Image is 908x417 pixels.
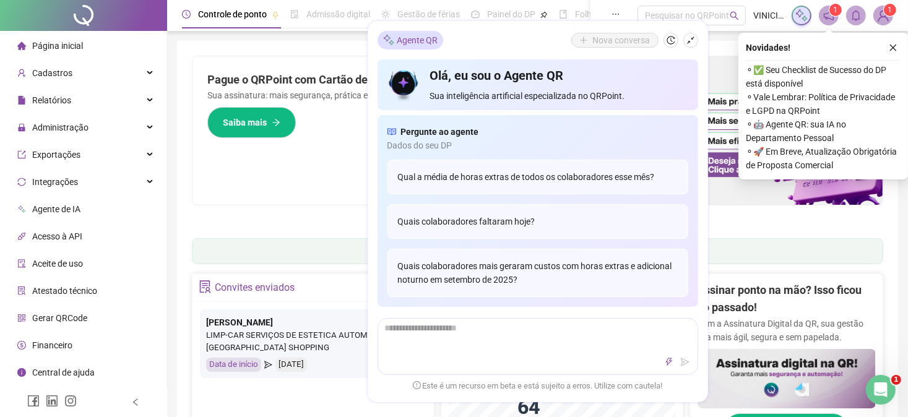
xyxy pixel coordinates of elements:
[383,33,395,46] img: sparkle-icon.fc2bf0ac1784a2077858766a79e2daf3.svg
[17,286,26,295] span: solution
[207,107,296,138] button: Saiba mais
[850,10,862,21] span: bell
[17,41,26,50] span: home
[207,88,523,102] p: Sua assinatura: mais segurança, prática e sem preocupações com boletos!
[746,118,901,145] span: ⚬ 🤖 Agente QR: sua IA no Departamento Pessoal
[746,90,901,118] span: ⚬ Vale Lembrar: Política de Privacidade e LGPD na QRPoint
[430,67,688,84] h4: Olá, eu sou o Agente QR
[264,358,272,372] span: send
[397,9,460,19] span: Gestão de férias
[17,178,26,186] span: sync
[823,10,834,21] span: notification
[32,177,78,187] span: Integrações
[32,340,72,350] span: Financeiro
[206,329,420,355] div: LIMP-CAR SERVIÇOS DE ESTETICA AUTOMOTIVA - [GEOGRAPHIC_DATA] SHOPPING
[199,280,212,293] span: solution
[746,145,901,172] span: ⚬ 🚀 Em Breve, Atualização Obrigatória de Proposta Comercial
[32,95,71,105] span: Relatórios
[387,160,688,194] div: Qual a média de horas extras de todos os colaboradores esse mês?
[678,355,693,369] button: send
[207,71,523,88] h2: Pague o QRPoint com Cartão de Crédito
[891,375,901,385] span: 1
[889,43,897,52] span: close
[746,41,790,54] span: Novidades !
[131,398,140,406] span: left
[17,150,26,159] span: export
[272,11,279,19] span: pushpin
[206,316,420,329] div: [PERSON_NAME]
[306,9,370,19] span: Admissão digital
[17,341,26,350] span: dollar
[698,349,876,408] img: banner%2F02c71560-61a6-44d4-94b9-c8ab97240462.png
[182,10,191,19] span: clock-circle
[698,317,876,344] p: Com a Assinatura Digital da QR, sua gestão fica mais ágil, segura e sem papelada.
[17,259,26,268] span: audit
[17,314,26,322] span: qrcode
[387,139,688,152] span: Dados do seu DP
[32,150,80,160] span: Exportações
[32,68,72,78] span: Cadastros
[215,277,295,298] div: Convites enviados
[430,89,688,103] span: Sua inteligência artificial especializada no QRPoint.
[27,395,40,407] span: facebook
[275,358,307,372] div: [DATE]
[17,368,26,377] span: info-circle
[538,56,883,205] img: banner%2F096dab35-e1a4-4d07-87c2-cf089f3812bf.png
[753,9,784,22] span: VINICIUS
[32,286,97,296] span: Atestado técnico
[413,381,421,389] span: exclamation-circle
[32,368,95,377] span: Central de ajuda
[829,4,842,16] sup: 1
[665,358,673,366] span: thunderbolt
[888,6,893,14] span: 1
[198,9,267,19] span: Controle de ponto
[413,380,663,392] span: Este é um recurso em beta e está sujeito a erros. Utilize com cautela!
[834,6,838,14] span: 1
[64,395,77,407] span: instagram
[387,204,688,239] div: Quais colaboradores faltaram hoje?
[206,358,261,372] div: Data de início
[381,10,390,19] span: sun
[32,204,80,214] span: Agente de IA
[571,33,659,48] button: Nova conversa
[866,375,896,405] iframe: Intercom live chat
[730,11,739,20] span: search
[290,10,299,19] span: file-done
[387,249,688,297] div: Quais colaboradores mais geraram custos com horas extras e adicional noturno em setembro de 2025?
[612,10,620,19] span: ellipsis
[32,259,83,269] span: Aceite de uso
[471,10,480,19] span: dashboard
[46,395,58,407] span: linkedin
[17,96,26,105] span: file
[223,116,267,129] span: Saiba mais
[698,282,876,317] h2: Assinar ponto na mão? Isso ficou no passado!
[32,231,82,241] span: Acesso à API
[667,36,675,45] span: history
[746,63,901,90] span: ⚬ ✅ Seu Checklist de Sucesso do DP está disponível
[17,232,26,241] span: api
[32,313,87,323] span: Gerar QRCode
[874,6,893,25] img: 59819
[387,125,396,139] span: read
[32,123,89,132] span: Administração
[378,31,443,49] div: Agente QR
[401,125,479,139] span: Pergunte ao agente
[32,41,83,51] span: Página inicial
[559,10,568,19] span: book
[387,67,420,103] img: icon
[884,4,896,16] sup: Atualize o seu contato no menu Meus Dados
[540,11,548,19] span: pushpin
[662,355,677,369] button: thunderbolt
[17,69,26,77] span: user-add
[487,9,535,19] span: Painel do DP
[686,36,695,45] span: shrink
[575,9,654,19] span: Folha de pagamento
[272,118,280,127] span: arrow-right
[17,123,26,132] span: lock
[795,9,808,22] img: sparkle-icon.fc2bf0ac1784a2077858766a79e2daf3.svg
